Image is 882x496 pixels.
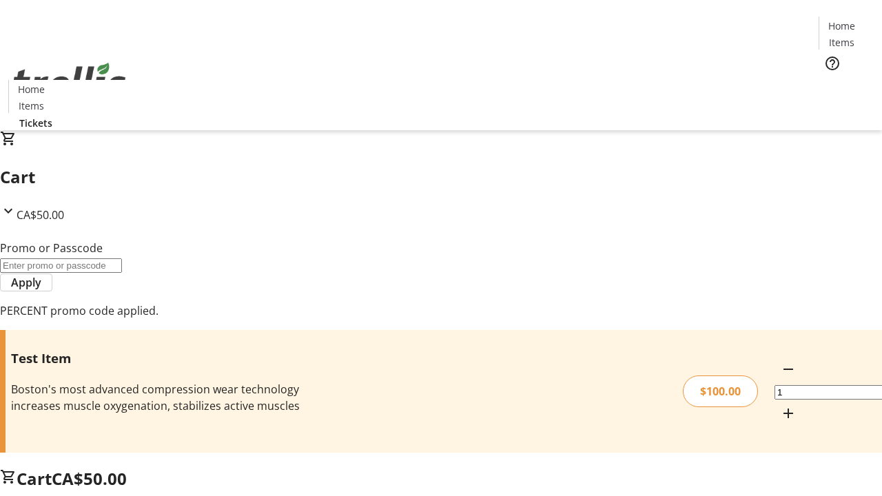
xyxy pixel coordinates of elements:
[19,116,52,130] span: Tickets
[52,467,127,490] span: CA$50.00
[683,375,758,407] div: $100.00
[11,381,312,414] div: Boston's most advanced compression wear technology increases muscle oxygenation, stabilizes activ...
[828,19,855,33] span: Home
[8,48,131,116] img: Orient E2E Organization zk00dQfJK4's Logo
[9,82,53,96] a: Home
[19,99,44,113] span: Items
[819,19,863,33] a: Home
[830,80,863,94] span: Tickets
[775,355,802,383] button: Decrement by one
[11,349,312,368] h3: Test Item
[8,116,63,130] a: Tickets
[18,82,45,96] span: Home
[819,35,863,50] a: Items
[819,80,874,94] a: Tickets
[9,99,53,113] a: Items
[11,274,41,291] span: Apply
[829,35,854,50] span: Items
[17,207,64,223] span: CA$50.00
[819,50,846,77] button: Help
[775,400,802,427] button: Increment by one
